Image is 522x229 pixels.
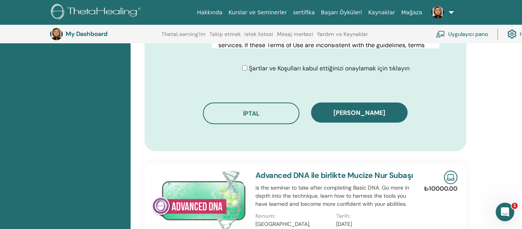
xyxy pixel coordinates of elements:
img: chalkboard-teacher.svg [436,31,445,38]
p: Tarih: [336,212,413,220]
p: is the seminar to take after completing Basic DNA. Go more in depth into the technique, learn how... [255,184,417,208]
img: Live Online Seminar [444,171,457,184]
a: Advanced DNA ile birlikte Mucize Nur Subaşı [255,170,413,180]
a: Hakkında [194,5,226,20]
img: logo.png [51,4,143,21]
img: default.jpg [50,28,63,40]
a: Mağaza [398,5,425,20]
span: Şartlar ve Koşulları kabul ettiğinizi onaylamak için tıklayın [249,64,410,72]
p: Konum: [255,212,332,220]
span: İptal [243,109,260,118]
span: 1 [512,203,518,209]
a: Kurslar ve Seminerler [225,5,290,20]
a: Uygulayıcı pano [436,26,488,43]
button: [PERSON_NAME] [311,103,408,123]
a: istek listesi [244,31,273,43]
a: ThetaLearning'im [162,31,206,43]
a: Başarı Öyküleri [318,5,365,20]
a: Mesaj merkezi [277,31,313,43]
img: cog.svg [507,27,517,41]
button: İptal [203,103,299,124]
span: [PERSON_NAME] [333,109,385,117]
h3: My Dashboard [66,30,143,38]
a: Yardım ve Kaynaklar [317,31,368,43]
p: [DATE] [336,220,413,228]
img: default.jpg [432,6,444,19]
a: Kaynaklar [365,5,398,20]
iframe: Intercom live chat [496,203,514,221]
a: Takip etmek [209,31,241,43]
p: ₺10000.00 [424,184,457,193]
a: sertifika [290,5,318,20]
